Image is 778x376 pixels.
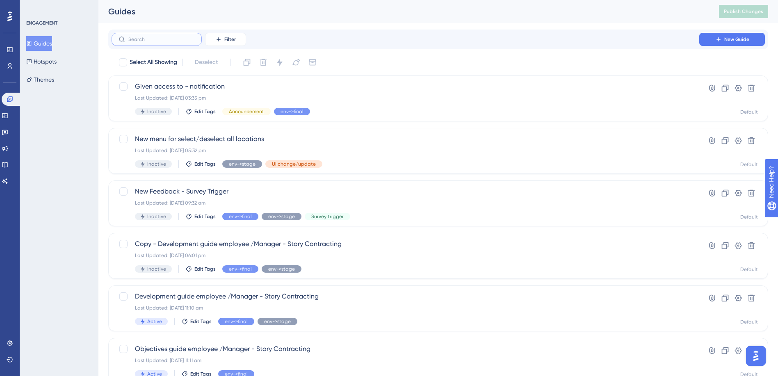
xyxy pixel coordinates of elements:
span: Inactive [147,161,166,167]
button: Edit Tags [181,318,212,325]
button: Hotspots [26,54,57,69]
button: Edit Tags [185,266,216,272]
div: Last Updated: [DATE] 09:32 am [135,200,676,206]
span: Inactive [147,266,166,272]
div: Default [740,319,758,325]
span: Filter [224,36,236,43]
span: Deselect [195,57,218,67]
div: Last Updated: [DATE] 06:01 pm [135,252,676,259]
div: Last Updated: [DATE] 03:35 pm [135,95,676,101]
span: New menu for select/deselect all locations [135,134,676,144]
iframe: UserGuiding AI Assistant Launcher [744,344,768,368]
span: Announcement [229,108,264,115]
span: Edit Tags [194,161,216,167]
span: env->stage [264,318,291,325]
div: Last Updated: [DATE] 05:32 pm [135,147,676,154]
button: Filter [205,33,246,46]
span: env->stage [229,161,256,167]
span: Publish Changes [724,8,763,15]
span: Edit Tags [194,108,216,115]
span: Edit Tags [194,213,216,220]
span: Need Help? [19,2,51,12]
button: New Guide [699,33,765,46]
span: Select All Showing [130,57,177,67]
span: New Feedback - Survey Trigger [135,187,676,196]
div: ENGAGEMENT [26,20,57,26]
div: Default [740,109,758,115]
span: Active [147,318,162,325]
input: Search [128,36,195,42]
button: Edit Tags [185,213,216,220]
span: env->final [229,266,252,272]
span: Edit Tags [194,266,216,272]
span: Objectives guide employee /Manager - Story Contracting [135,344,676,354]
span: Inactive [147,213,166,220]
span: Given access to - notification [135,82,676,91]
span: env->stage [268,213,295,220]
button: Deselect [187,55,225,70]
span: env->final [281,108,303,115]
span: Copy - Development guide employee /Manager - Story Contracting [135,239,676,249]
button: Edit Tags [185,108,216,115]
span: Inactive [147,108,166,115]
div: Guides [108,6,698,17]
button: Edit Tags [185,161,216,167]
div: Last Updated: [DATE] 11:10 am [135,305,676,311]
span: Survey trigger [311,213,344,220]
span: env->final [225,318,248,325]
button: Publish Changes [719,5,768,18]
button: Guides [26,36,52,51]
div: Default [740,214,758,220]
span: env->final [229,213,252,220]
button: Themes [26,72,54,87]
span: env->stage [268,266,295,272]
div: Default [740,161,758,168]
div: Default [740,266,758,273]
span: UI change/update [272,161,316,167]
span: New Guide [724,36,749,43]
span: Development guide employee /Manager - Story Contracting [135,292,676,301]
span: Edit Tags [190,318,212,325]
div: Last Updated: [DATE] 11:11 am [135,357,676,364]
